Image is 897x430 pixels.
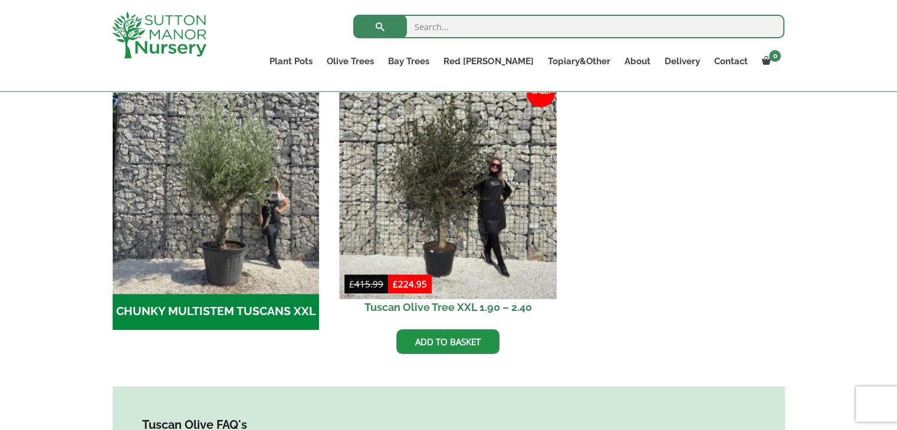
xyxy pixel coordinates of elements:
span: Sale! [527,79,555,107]
span: 0 [769,50,781,62]
a: Sale! Tuscan Olive Tree XXL 1.90 – 2.40 [344,87,551,320]
a: Contact [707,53,754,70]
a: Red [PERSON_NAME] [436,53,540,70]
a: Topiary&Other [540,53,617,70]
bdi: 415.99 [349,278,383,290]
input: Search... [353,15,784,38]
a: Add to basket: “Tuscan Olive Tree XXL 1.90 - 2.40” [396,329,500,354]
img: Tuscan Olive Tree XXL 1.90 - 2.40 [340,82,557,299]
a: About [617,53,657,70]
span: £ [393,278,398,290]
span: £ [349,278,354,290]
a: Plant Pots [262,53,320,70]
a: Delivery [657,53,707,70]
h2: Tuscan Olive Tree XXL 1.90 – 2.40 [344,294,551,320]
h2: CHUNKY MULTISTEM TUSCANS XXL [113,294,320,330]
a: 0 [754,53,784,70]
img: logo [112,12,206,58]
img: CHUNKY MULTISTEM TUSCANS XXL [113,87,320,294]
a: Bay Trees [381,53,436,70]
a: Visit product category CHUNKY MULTISTEM TUSCANS XXL [113,87,320,330]
a: Olive Trees [320,53,381,70]
bdi: 224.95 [393,278,427,290]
